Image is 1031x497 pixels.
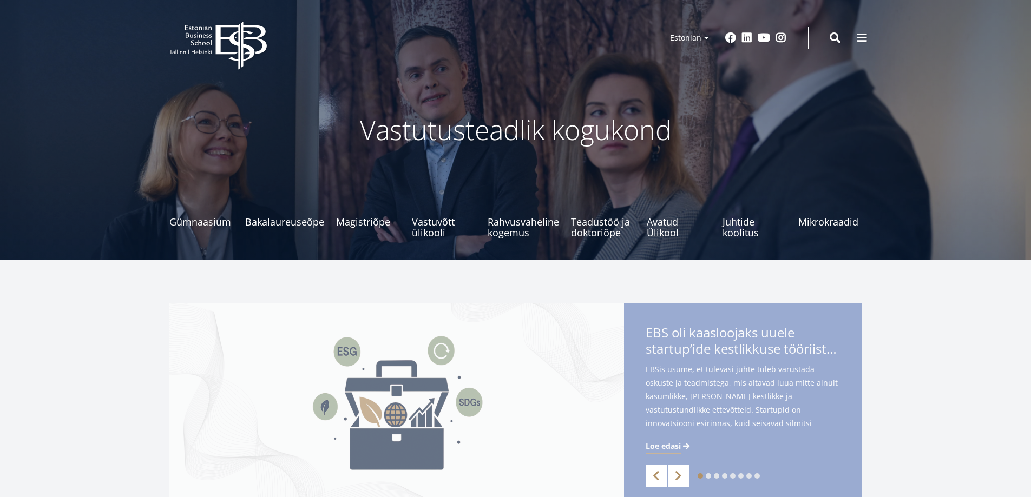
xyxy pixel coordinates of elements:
[646,324,840,360] span: EBS oli kaasloojaks uuele
[754,473,760,479] a: 8
[647,195,711,238] a: Avatud Ülikool
[646,465,667,487] a: Previous
[698,473,703,479] a: 1
[798,195,862,238] a: Mikrokraadid
[668,465,689,487] a: Next
[722,473,727,479] a: 4
[412,216,476,238] span: Vastuvõtt ülikooli
[738,473,744,479] a: 6
[571,216,635,238] span: Teadustöö ja doktoriõpe
[412,195,476,238] a: Vastuvõtt ülikooli
[776,32,786,43] a: Instagram
[758,32,770,43] a: Youtube
[723,195,786,238] a: Juhtide koolitus
[646,341,840,357] span: startup’ide kestlikkuse tööriistakastile
[741,32,752,43] a: Linkedin
[646,441,692,452] a: Loe edasi
[725,32,736,43] a: Facebook
[169,216,233,227] span: Gümnaasium
[730,473,736,479] a: 5
[336,195,400,238] a: Magistriõpe
[798,216,862,227] span: Mikrokraadid
[245,216,324,227] span: Bakalaureuseõpe
[746,473,752,479] a: 7
[647,216,711,238] span: Avatud Ülikool
[723,216,786,238] span: Juhtide koolitus
[169,195,233,238] a: Gümnaasium
[714,473,719,479] a: 3
[706,473,711,479] a: 2
[245,195,324,238] a: Bakalaureuseõpe
[229,114,803,146] p: Vastutusteadlik kogukond
[646,441,681,452] span: Loe edasi
[646,362,840,447] span: EBSis usume, et tulevasi juhte tuleb varustada oskuste ja teadmistega, mis aitavad luua mitte ain...
[571,195,635,238] a: Teadustöö ja doktoriõpe
[488,216,559,238] span: Rahvusvaheline kogemus
[336,216,400,227] span: Magistriõpe
[488,195,559,238] a: Rahvusvaheline kogemus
